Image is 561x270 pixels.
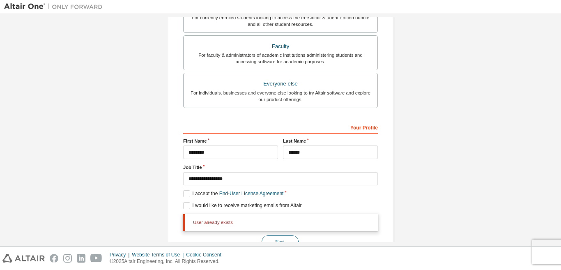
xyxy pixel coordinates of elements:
[189,52,372,65] div: For faculty & administrators of academic institutions administering students and accessing softwa...
[63,254,72,263] img: instagram.svg
[186,252,226,258] div: Cookie Consent
[183,164,378,171] label: Job Title
[4,2,107,11] img: Altair One
[189,41,372,52] div: Faculty
[189,14,372,28] div: For currently enrolled students looking to access the free Altair Student Edition bundle and all ...
[183,120,378,134] div: Your Profile
[189,90,372,103] div: For individuals, businesses and everyone else looking to try Altair software and explore our prod...
[50,254,58,263] img: facebook.svg
[183,138,278,144] label: First Name
[2,254,45,263] img: altair_logo.svg
[183,214,378,231] div: User already exists
[77,254,85,263] img: linkedin.svg
[283,138,378,144] label: Last Name
[189,78,372,90] div: Everyone else
[110,258,226,265] p: © 2025 Altair Engineering, Inc. All Rights Reserved.
[110,252,132,258] div: Privacy
[183,202,301,209] label: I would like to receive marketing emails from Altair
[183,190,283,197] label: I accept the
[219,191,284,196] a: End-User License Agreement
[262,235,299,248] button: Next
[90,254,102,263] img: youtube.svg
[132,252,186,258] div: Website Terms of Use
